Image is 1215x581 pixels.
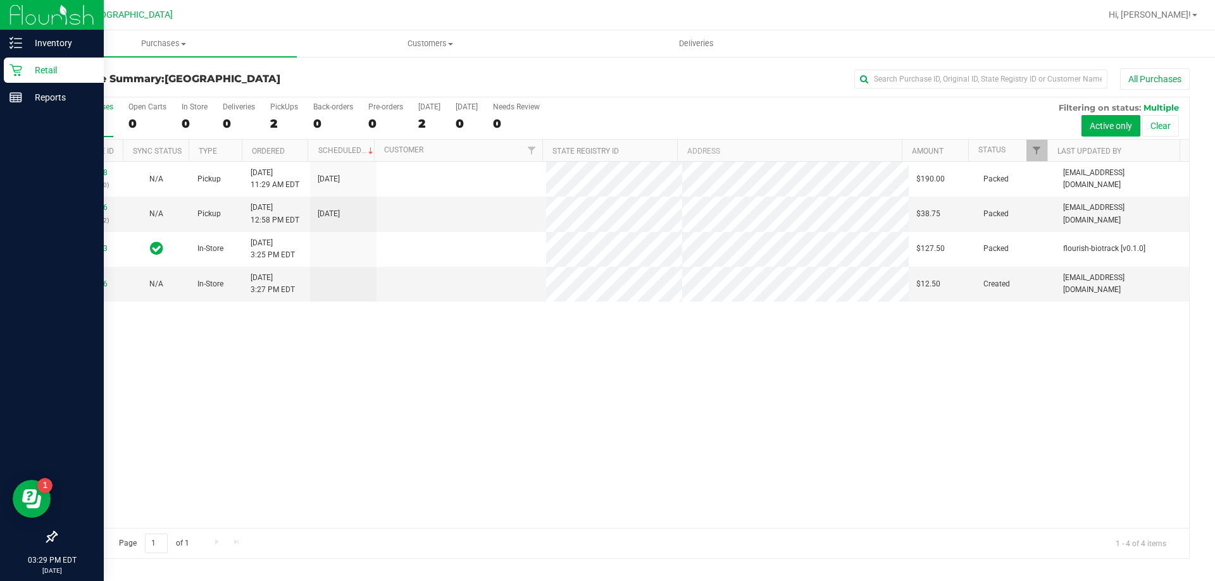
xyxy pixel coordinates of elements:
[37,478,53,493] iframe: Resource center unread badge
[1026,140,1047,161] a: Filter
[456,102,478,111] div: [DATE]
[9,64,22,76] inline-svg: Retail
[297,30,563,57] a: Customers
[22,35,98,51] p: Inventory
[313,116,353,131] div: 0
[72,168,108,177] a: 11838408
[916,208,940,220] span: $38.75
[252,147,285,156] a: Ordered
[182,102,208,111] div: In Store
[521,140,542,161] a: Filter
[6,566,98,575] p: [DATE]
[418,116,440,131] div: 2
[456,116,478,131] div: 0
[165,73,280,85] span: [GEOGRAPHIC_DATA]
[1063,243,1145,255] span: flourish-biotrack [v0.1.0]
[677,140,902,162] th: Address
[197,278,223,290] span: In-Store
[563,30,830,57] a: Deliveries
[384,145,423,154] a: Customer
[145,534,168,553] input: 1
[251,237,295,261] span: [DATE] 3:25 PM EDT
[368,102,403,111] div: Pre-orders
[133,147,182,156] a: Sync Status
[368,116,403,131] div: 0
[9,91,22,104] inline-svg: Reports
[318,146,376,155] a: Scheduled
[197,208,221,220] span: Pickup
[9,37,22,49] inline-svg: Inventory
[150,240,163,257] span: In Sync
[1143,102,1179,113] span: Multiple
[916,243,945,255] span: $127.50
[318,208,340,220] span: [DATE]
[13,480,51,518] iframe: Resource center
[6,554,98,566] p: 03:29 PM EDT
[22,63,98,78] p: Retail
[662,38,731,49] span: Deliveries
[1059,102,1141,113] span: Filtering on status:
[1106,534,1176,553] span: 1 - 4 of 4 items
[108,534,199,553] span: Page of 1
[56,73,433,85] h3: Purchase Summary:
[149,209,163,218] span: Not Applicable
[251,202,299,226] span: [DATE] 12:58 PM EDT
[72,244,108,253] a: 11840283
[912,147,944,156] a: Amount
[182,116,208,131] div: 0
[128,116,166,131] div: 0
[1142,115,1179,137] button: Clear
[270,116,298,131] div: 2
[1063,272,1181,296] span: [EMAIL_ADDRESS][DOMAIN_NAME]
[493,116,540,131] div: 0
[552,147,619,156] a: State Registry ID
[1063,202,1181,226] span: [EMAIL_ADDRESS][DOMAIN_NAME]
[72,203,108,212] a: 11839186
[318,173,340,185] span: [DATE]
[983,243,1009,255] span: Packed
[983,208,1009,220] span: Packed
[1063,167,1181,191] span: [EMAIL_ADDRESS][DOMAIN_NAME]
[72,279,108,288] a: 11840296
[418,102,440,111] div: [DATE]
[983,278,1010,290] span: Created
[313,102,353,111] div: Back-orders
[199,147,217,156] a: Type
[223,116,255,131] div: 0
[30,38,297,49] span: Purchases
[149,278,163,290] button: N/A
[22,90,98,105] p: Reports
[270,102,298,111] div: PickUps
[1120,68,1190,90] button: All Purchases
[251,167,299,191] span: [DATE] 11:29 AM EDT
[854,70,1107,89] input: Search Purchase ID, Original ID, State Registry ID or Customer Name...
[128,102,166,111] div: Open Carts
[197,243,223,255] span: In-Store
[1081,115,1140,137] button: Active only
[149,279,163,288] span: Not Applicable
[149,173,163,185] button: N/A
[978,145,1006,154] a: Status
[251,272,295,296] span: [DATE] 3:27 PM EDT
[983,173,1009,185] span: Packed
[86,9,173,20] span: [GEOGRAPHIC_DATA]
[149,208,163,220] button: N/A
[916,278,940,290] span: $12.50
[916,173,945,185] span: $190.00
[149,174,163,183] span: Not Applicable
[1109,9,1191,20] span: Hi, [PERSON_NAME]!
[297,38,563,49] span: Customers
[493,102,540,111] div: Needs Review
[1057,147,1121,156] a: Last Updated By
[30,30,297,57] a: Purchases
[223,102,255,111] div: Deliveries
[197,173,221,185] span: Pickup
